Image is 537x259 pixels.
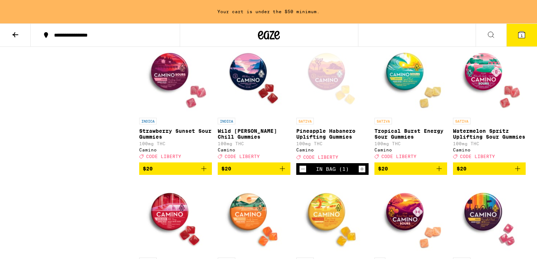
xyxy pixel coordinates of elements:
[4,5,53,11] span: Hi. Need any help?
[139,147,212,152] div: Camino
[453,141,526,146] p: 100mg THC
[506,24,537,46] button: 1
[453,128,526,140] p: Watermelon Spritz Uplifting Sour Gummies
[218,128,290,140] p: Wild [PERSON_NAME] Chill Gummies
[218,147,290,152] div: Camino
[453,147,526,152] div: Camino
[374,162,447,175] button: Add to bag
[221,166,231,172] span: $20
[218,41,290,162] a: Open page for Wild Berry Chill Gummies from Camino
[218,162,290,175] button: Add to bag
[374,41,447,162] a: Open page for Tropical Burst Energy Sour Gummies from Camino
[453,41,526,114] img: Camino - Watermelon Spritz Uplifting Sour Gummies
[139,181,212,254] img: Camino - Wild Cherry Exhilarate 5:5:5 Gummies
[296,41,369,163] a: Open page for Pineapple Habanero Uplifting Gummies from Camino
[303,155,338,159] span: CODE LIBERTY
[374,41,447,114] img: Camino - Tropical Burst Energy Sour Gummies
[139,141,212,146] p: 100mg THC
[225,154,260,159] span: CODE LIBERTY
[143,166,153,172] span: $20
[374,128,447,140] p: Tropical Burst Energy Sour Gummies
[218,181,290,254] img: Camino - Freshly Squeezed Recover Sour Gummies
[218,118,235,124] p: INDICA
[146,154,181,159] span: CODE LIBERTY
[453,41,526,162] a: Open page for Watermelon Spritz Uplifting Sour Gummies from Camino
[139,162,212,175] button: Add to bag
[296,147,369,152] div: Camino
[296,181,369,254] img: Camino - Mango Serenity 1:1 THC:CBD Gummies
[316,166,349,172] div: In Bag (1)
[460,154,495,159] span: CODE LIBERTY
[381,154,416,159] span: CODE LIBERTY
[218,141,290,146] p: 100mg THC
[453,118,471,124] p: SATIVA
[521,33,523,38] span: 1
[139,128,212,140] p: Strawberry Sunset Sour Gummies
[299,165,306,173] button: Decrement
[139,118,157,124] p: INDICA
[457,166,466,172] span: $20
[374,181,447,254] img: Camino - Orchard Peach 1:1 Balance Sours Gummies
[374,141,447,146] p: 100mg THC
[218,41,290,114] img: Camino - Wild Berry Chill Gummies
[374,118,392,124] p: SATIVA
[296,118,314,124] p: SATIVA
[139,41,212,114] img: Camino - Strawberry Sunset Sour Gummies
[453,181,526,254] img: Camino - PassionFruit Punch Pride Gummies
[139,41,212,162] a: Open page for Strawberry Sunset Sour Gummies from Camino
[453,162,526,175] button: Add to bag
[296,141,369,146] p: 100mg THC
[358,165,366,173] button: Increment
[296,128,369,140] p: Pineapple Habanero Uplifting Gummies
[378,166,388,172] span: $20
[374,147,447,152] div: Camino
